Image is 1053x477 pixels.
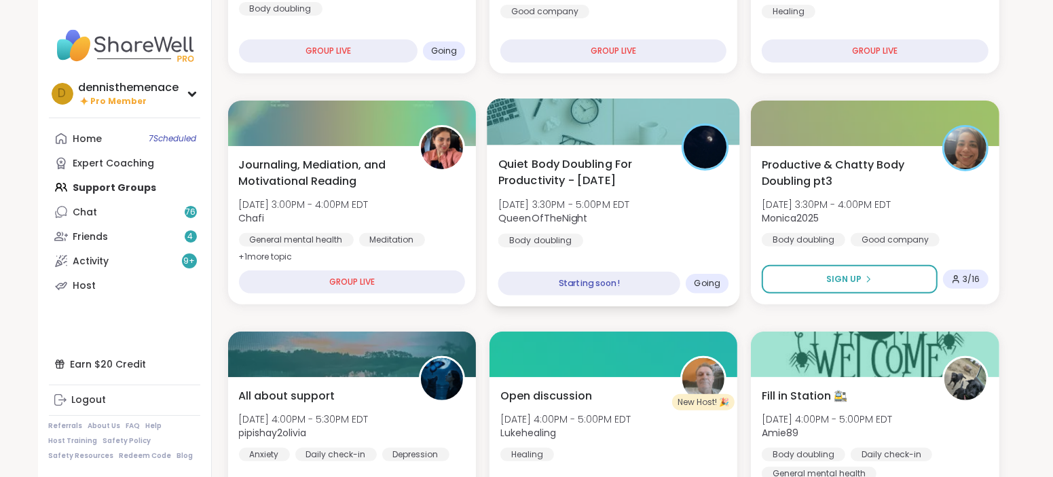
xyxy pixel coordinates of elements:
[49,388,200,412] a: Logout
[239,426,307,440] b: pipishay2olivia
[694,278,720,289] span: Going
[49,421,83,431] a: Referrals
[58,85,67,103] span: d
[185,207,196,218] span: 76
[73,206,98,219] div: Chat
[49,22,200,69] img: ShareWell Nav Logo
[762,233,845,247] div: Body doubling
[149,133,197,144] span: 7 Scheduled
[382,448,449,461] div: Depression
[963,274,980,285] span: 3 / 16
[359,233,425,247] div: Meditation
[91,96,147,107] span: Pro Member
[684,126,726,169] img: QueenOfTheNight
[73,132,103,146] div: Home
[73,279,96,293] div: Host
[762,157,927,190] span: Productive & Chatty Body Doubling pt3
[762,426,798,440] b: Amie89
[762,5,815,18] div: Healing
[119,451,172,461] a: Redeem Code
[239,388,335,404] span: All about support
[762,412,892,426] span: [DATE] 4:00PM - 5:00PM EDT
[500,388,592,404] span: Open discussion
[49,224,200,249] a: Friends4
[500,448,554,461] div: Healing
[239,211,265,225] b: Chafi
[498,234,583,247] div: Body doubling
[239,39,418,63] div: GROUP LIVE
[498,272,680,296] div: Starting soon!
[762,448,845,461] div: Body doubling
[431,46,457,56] span: Going
[239,448,290,461] div: Anxiety
[500,5,589,18] div: Good company
[239,270,465,294] div: GROUP LIVE
[944,127,986,169] img: Monica2025
[239,412,369,426] span: [DATE] 4:00PM - 5:30PM EDT
[762,211,819,225] b: Monica2025
[146,421,162,431] a: Help
[500,412,631,426] span: [DATE] 4:00PM - 5:00PM EDT
[49,151,200,175] a: Expert Coaching
[421,358,463,400] img: pipishay2olivia
[49,249,200,273] a: Activity9+
[73,230,109,244] div: Friends
[88,421,121,431] a: About Us
[49,273,200,298] a: Host
[49,126,200,151] a: Home7Scheduled
[498,156,666,189] span: Quiet Body Doubling For Productivity - [DATE]
[183,255,195,267] span: 9 +
[49,451,114,461] a: Safety Resources
[826,273,862,285] span: Sign Up
[239,157,404,190] span: Journaling, Mediation, and Motivational Reading
[682,358,724,400] img: Lukehealing
[103,436,151,446] a: Safety Policy
[762,265,937,294] button: Sign Up
[498,211,587,225] b: QueenOfTheNight
[73,157,155,171] div: Expert Coaching
[188,231,193,243] span: 4
[498,198,629,211] span: [DATE] 3:30PM - 5:00PM EDT
[500,39,726,63] div: GROUP LIVE
[851,448,932,461] div: Daily check-in
[672,394,735,410] div: New Host! 🎉
[239,198,369,211] span: [DATE] 3:00PM - 4:00PM EDT
[73,255,109,268] div: Activity
[295,448,377,461] div: Daily check-in
[49,436,98,446] a: Host Training
[239,2,322,16] div: Body doubling
[851,233,940,247] div: Good company
[72,393,107,407] div: Logout
[177,451,193,461] a: Blog
[49,200,200,224] a: Chat76
[49,352,200,376] div: Earn $20 Credit
[944,358,986,400] img: Amie89
[500,426,556,440] b: Lukehealing
[79,80,179,95] div: dennisthemenace
[421,127,463,169] img: Chafi
[762,198,891,211] span: [DATE] 3:30PM - 4:00PM EDT
[762,388,847,404] span: Fill in Station 🚉
[239,233,354,247] div: General mental health
[126,421,141,431] a: FAQ
[762,39,988,63] div: GROUP LIVE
